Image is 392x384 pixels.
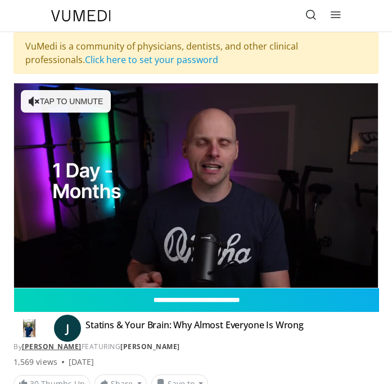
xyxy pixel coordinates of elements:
a: J [54,315,81,342]
button: Tap to unmute [21,90,111,113]
div: By FEATURING [13,342,379,352]
div: [DATE] [69,356,94,368]
img: VuMedi Logo [51,10,111,21]
span: 1,569 views [13,356,57,368]
video-js: Video Player [14,83,378,288]
a: [PERSON_NAME] [22,342,82,351]
h4: Statins & Your Brain: Why Almost Everyone Is Wrong [85,319,304,337]
a: Click here to set your password [85,53,218,66]
img: Dr. Jordan Rennicke [13,319,45,337]
a: [PERSON_NAME] [120,342,180,351]
div: VuMedi is a community of physicians, dentists, and other clinical professionals. [13,32,379,74]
